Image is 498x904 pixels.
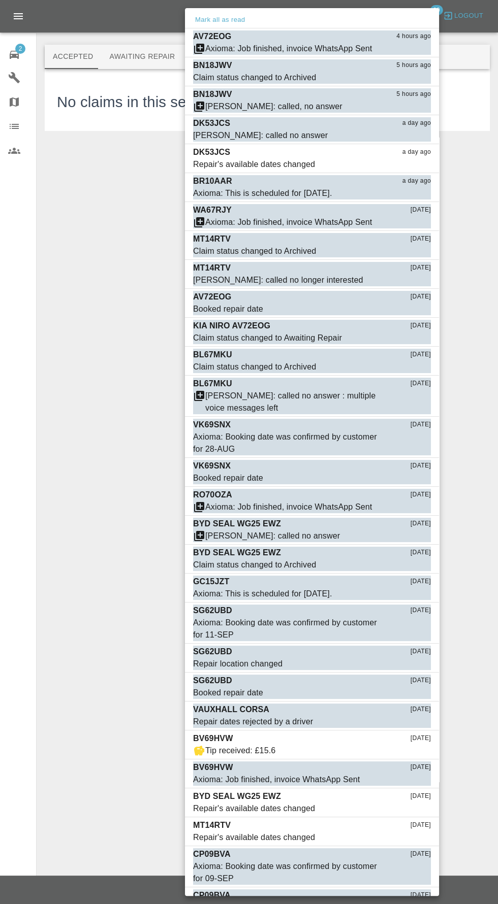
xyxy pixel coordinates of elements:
p: BV69HVW [193,732,233,745]
div: Repair's available dates changed [193,158,315,171]
span: [DATE] [411,350,431,360]
p: VAUXHALL CORSA [193,704,269,716]
p: VK69SNX [193,460,231,472]
p: BYD SEAL WG25 EWZ [193,518,281,530]
div: Repair dates rejected by a driver [193,716,313,728]
div: Booked repair date [193,472,263,484]
span: [DATE] [411,321,431,331]
span: [DATE] [411,234,431,244]
p: RO70OZA [193,489,232,501]
span: [DATE] [411,733,431,744]
span: [DATE] [411,705,431,715]
div: Repair's available dates changed [193,802,315,815]
p: AV72EOG [193,30,231,43]
div: Axioma: This is scheduled for [DATE]. [193,588,332,600]
span: [DATE] [411,762,431,773]
div: Axioma: This is scheduled for [DATE]. [193,187,332,199]
div: Axioma: Job finished, invoice WhatsApp Sent [193,774,360,786]
p: KIA NIRO AV72EOG [193,320,270,332]
span: 4 hours ago [396,31,431,42]
span: [DATE] [411,791,431,801]
p: MT14RTV [193,262,231,274]
p: DK53JCS [193,117,230,129]
span: [DATE] [411,890,431,900]
span: [DATE] [411,676,431,686]
span: [DATE] [411,205,431,215]
div: Axioma: Booking date was confirmed by customer for 09-SEP [193,860,380,885]
p: BYD SEAL WG25 EWZ [193,790,281,802]
span: [DATE] [411,647,431,657]
div: Axioma: Job finished, invoice WhatsApp Sent [205,501,372,513]
span: 5 hours ago [396,89,431,99]
p: MT14RTV [193,233,231,245]
span: a day ago [402,147,431,157]
span: [DATE] [411,263,431,273]
p: BL67MKU [193,349,232,361]
p: CP09BVA [193,848,231,860]
span: [DATE] [411,292,431,302]
span: [DATE] [411,820,431,830]
p: SG62UBD [193,646,232,658]
div: Claim status changed to Archived [193,72,316,84]
span: [DATE] [411,461,431,471]
span: a day ago [402,176,431,186]
div: [PERSON_NAME]: called no longer interested [193,274,363,286]
p: BR10AAR [193,175,232,187]
div: Axioma: Job finished, invoice WhatsApp Sent [205,43,372,55]
div: [PERSON_NAME]: called no answer [205,530,340,542]
div: Claim status changed to Archived [193,361,316,373]
span: 5 hours ago [396,60,431,71]
p: AV72EOG [193,291,231,303]
div: [PERSON_NAME]: called no answer : multiple voice messages left [205,390,380,414]
p: BL67MKU [193,378,232,390]
div: Claim status changed to Archived [193,559,316,571]
div: Claim status changed to Archived [193,245,316,257]
span: a day ago [402,118,431,128]
div: [PERSON_NAME]: called, no answer [205,101,343,113]
p: CP09BVA [193,889,231,901]
p: SG62UBD [193,605,232,617]
p: DK53JCS [193,146,230,158]
span: [DATE] [411,849,431,859]
div: Claim status changed to Awaiting Repair [193,332,342,344]
div: Repair location changed [193,658,283,670]
p: SG62UBD [193,675,232,687]
span: [DATE] [411,490,431,500]
span: [DATE] [411,606,431,616]
p: BV69HVW [193,761,233,774]
div: Booked repair date [193,303,263,315]
div: Tip received: £15.6 [205,745,275,757]
span: [DATE] [411,379,431,389]
span: [DATE] [411,420,431,430]
p: BN18JWV [193,88,232,101]
div: Axioma: Booking date was confirmed by customer for 28-AUG [193,431,380,455]
p: MT14RTV [193,819,231,831]
p: WA67RJY [193,204,232,216]
div: Axioma: Booking date was confirmed by customer for 11-SEP [193,617,380,641]
div: Booked repair date [193,687,263,699]
div: Repair's available dates changed [193,831,315,844]
p: VK69SNX [193,419,231,431]
p: BYD SEAL WG25 EWZ [193,547,281,559]
p: GC15JZT [193,576,229,588]
button: Mark all as read [193,14,247,26]
span: [DATE] [411,577,431,587]
p: BN18JWV [193,59,232,72]
div: Axioma: Job finished, invoice WhatsApp Sent [205,216,372,228]
span: [DATE] [411,548,431,558]
span: [DATE] [411,519,431,529]
div: [PERSON_NAME]: called no answer [193,129,328,142]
